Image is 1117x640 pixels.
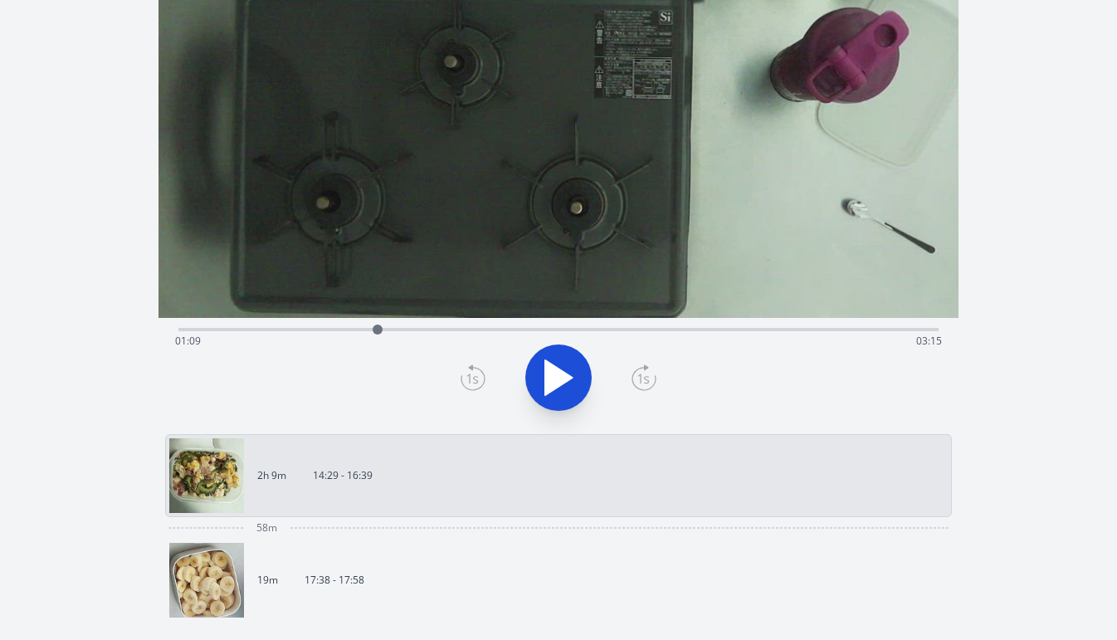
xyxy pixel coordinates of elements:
img: 250823083858_thumb.jpeg [169,543,244,618]
p: 17:38 - 17:58 [305,574,364,587]
img: 250823053033_thumb.jpeg [169,438,244,513]
span: 03:15 [916,334,942,348]
p: 19m [257,574,278,587]
p: 2h 9m [257,469,286,482]
span: 58m [256,521,277,535]
p: 14:29 - 16:39 [313,469,373,482]
span: 01:09 [175,334,201,348]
